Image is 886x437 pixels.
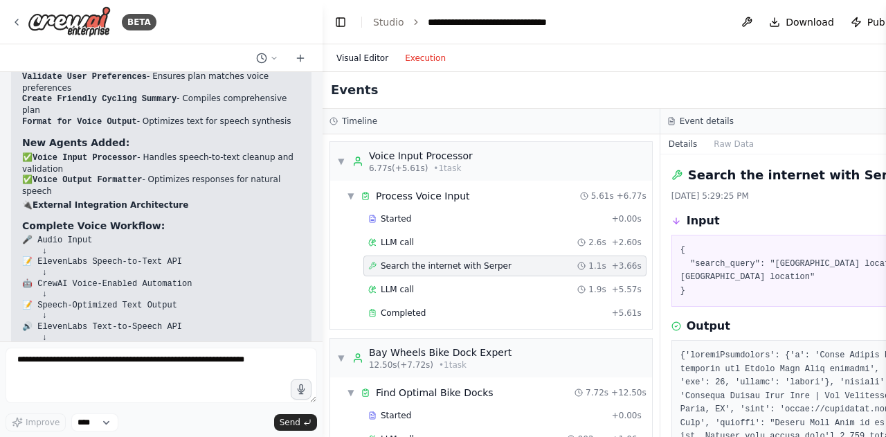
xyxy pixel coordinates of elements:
button: Switch to previous chat [251,50,284,66]
a: Studio [373,17,404,28]
img: Logo [28,6,111,37]
span: ▼ [347,190,355,202]
span: 6.77s (+5.61s) [369,163,428,174]
span: ▼ [337,353,345,364]
div: Find Optimal Bike Docks [376,386,494,400]
span: 2.6s [588,237,606,248]
nav: breadcrumb [373,15,579,29]
button: Click to speak your automation idea [291,379,311,400]
p: ✅ - Handles speech-to-text cleanup and validation ✅ - Optimizes responses for natural speech [22,152,300,197]
code: 🎤 Audio Input ↓ 📝 ElevenLabs Speech-to-Text API ↓ 🤖 CrewAI Voice-Enabled Automation ↓ 📝 Speech-Op... [22,235,202,353]
span: ▼ [337,156,345,167]
code: Format for Voice Output [22,117,137,127]
span: Search the internet with Serper [381,260,512,271]
h3: Timeline [342,116,377,127]
span: 1.1s [588,260,606,271]
span: • 1 task [439,359,467,371]
strong: New Agents Added: [22,137,129,148]
button: Raw Data [705,134,762,154]
span: + 3.66s [612,260,642,271]
button: Hide left sidebar [331,12,350,32]
span: Send [280,417,300,428]
span: + 6.77s [617,190,647,202]
span: + 5.57s [612,284,642,295]
span: LLM call [381,237,414,248]
strong: External Integration Architecture [33,200,188,210]
span: Started [381,410,411,421]
code: Voice Input Processor [33,153,137,163]
span: Started [381,213,411,224]
h3: Event details [680,116,734,127]
span: 12.50s (+7.72s) [369,359,433,371]
li: - Ensures plan matches voice preferences [22,71,300,93]
div: BETA [122,14,156,30]
h3: Output [687,318,730,335]
span: Completed [381,307,426,319]
span: + 2.60s [612,237,642,248]
span: Download [786,15,834,29]
span: ▼ [347,387,355,398]
code: Validate User Preferences [22,72,147,82]
span: + 0.00s [612,213,642,224]
strong: Complete Voice Workflow: [22,220,165,231]
button: Improve [6,413,66,431]
div: Voice Input Processor [369,149,473,163]
code: Voice Output Formatter [33,175,142,185]
span: + 0.00s [612,410,642,421]
div: Process Voice Input [376,189,470,203]
span: LLM call [381,284,414,295]
h2: Events [331,80,378,100]
span: Improve [26,417,60,428]
button: Details [660,134,706,154]
h3: Input [687,213,720,229]
span: + 12.50s [611,387,647,398]
div: Bay Wheels Bike Dock Expert [369,346,512,359]
button: Start a new chat [289,50,311,66]
span: • 1 task [433,163,461,174]
button: Send [274,414,317,431]
li: - Compiles comprehensive plan [22,93,300,116]
span: + 5.61s [612,307,642,319]
button: Execution [397,50,454,66]
span: 5.61s [591,190,614,202]
button: Visual Editor [328,50,397,66]
li: - Optimizes text for speech synthesis [22,116,300,128]
code: Create Friendly Cycling Summary [22,94,177,104]
span: 7.72s [586,387,608,398]
span: 1.9s [588,284,606,295]
button: Download [763,10,840,35]
h2: 🔌 [22,200,300,211]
